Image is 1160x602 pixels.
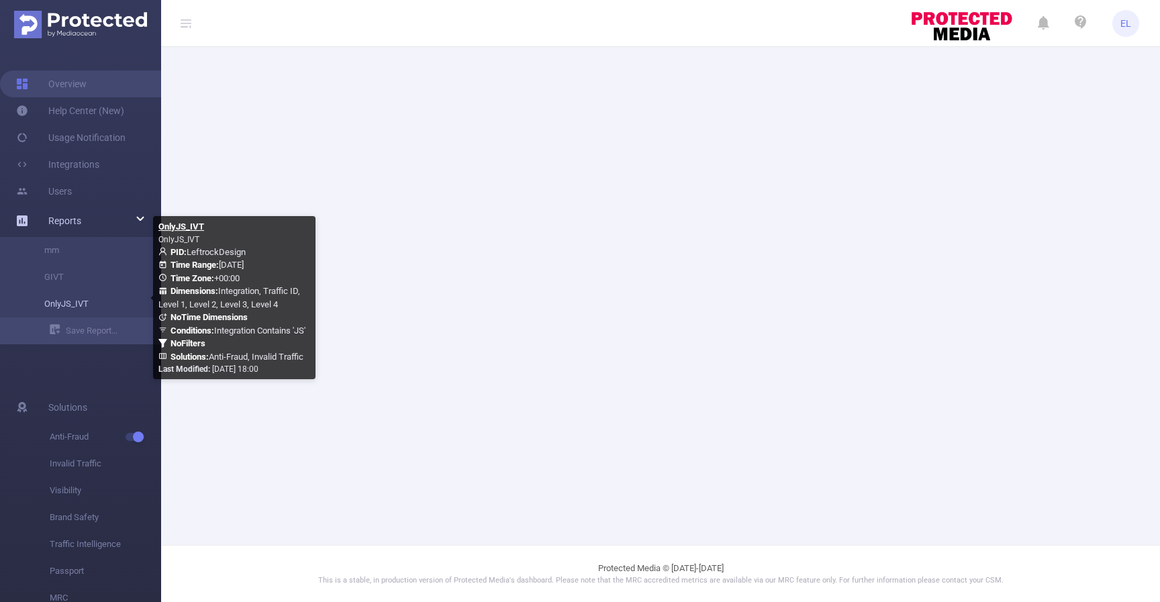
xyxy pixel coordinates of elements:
[171,338,205,348] b: No Filters
[171,260,219,270] b: Time Range:
[171,312,248,322] b: No Time Dimensions
[1120,10,1131,37] span: EL
[48,215,81,226] span: Reports
[50,477,161,504] span: Visibility
[171,273,214,283] b: Time Zone:
[171,247,187,257] b: PID:
[27,291,145,317] a: OnlyJS_IVT
[158,364,258,374] span: [DATE] 18:00
[27,264,145,291] a: GIVT
[48,394,87,421] span: Solutions
[16,97,124,124] a: Help Center (New)
[195,575,1126,587] p: This is a stable, in production version of Protected Media's dashboard. Please note that the MRC ...
[158,247,305,362] span: LeftrockDesign [DATE] +00:00
[158,235,199,244] span: OnlyJS_IVT
[50,531,161,558] span: Traffic Intelligence
[50,558,161,585] span: Passport
[14,11,147,38] img: Protected Media
[16,178,72,205] a: Users
[50,423,161,450] span: Anti-Fraud
[16,151,99,178] a: Integrations
[27,237,145,264] a: mm
[50,317,161,344] a: Save Report...
[158,221,204,232] b: OnlyJS_IVT
[171,352,303,362] span: Anti-Fraud, Invalid Traffic
[171,325,214,336] b: Conditions :
[50,450,161,477] span: Invalid Traffic
[16,70,87,97] a: Overview
[171,286,218,296] b: Dimensions :
[158,286,300,309] span: Integration, Traffic ID, Level 1, Level 2, Level 3, Level 4
[158,364,210,374] b: Last Modified:
[171,352,209,362] b: Solutions :
[16,124,126,151] a: Usage Notification
[50,504,161,531] span: Brand Safety
[158,247,171,256] i: icon: user
[171,325,305,336] span: Integration Contains 'JS'
[48,207,81,234] a: Reports
[161,545,1160,602] footer: Protected Media © [DATE]-[DATE]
